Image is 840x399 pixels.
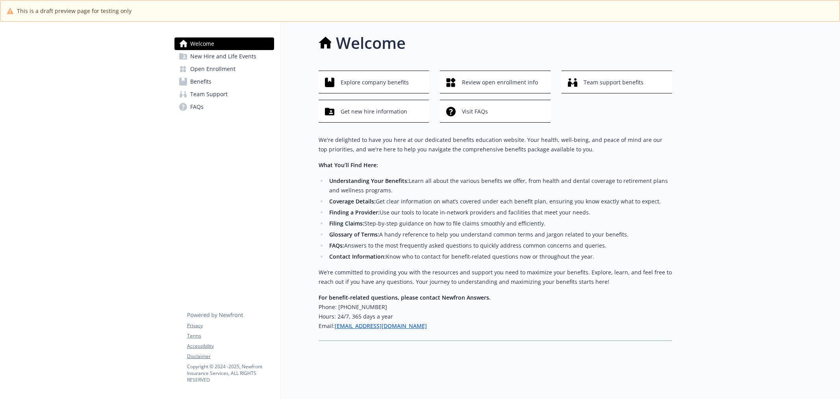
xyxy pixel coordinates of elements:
[329,220,364,227] strong: Filing Claims:
[190,101,204,113] span: FAQs
[327,241,672,250] li: Answers to the most frequently asked questions to quickly address common concerns and queries.
[329,209,380,216] strong: Finding a Provider:
[174,101,274,113] a: FAQs
[319,302,672,312] h6: Phone: [PHONE_NUMBER]
[174,63,274,75] a: Open Enrollment
[584,75,643,90] span: Team support benefits
[462,75,538,90] span: Review open enrollment info
[174,37,274,50] a: Welcome
[319,100,429,123] button: Get new hire information
[187,353,274,360] a: Disclaimer
[190,50,256,63] span: New Hire and Life Events
[329,231,379,238] strong: Glossary of Terms:
[319,161,378,169] strong: What You’ll Find Here:
[190,63,235,75] span: Open Enrollment
[341,104,407,119] span: Get new hire information
[17,7,132,15] span: This is a draft preview page for testing only
[341,75,409,90] span: Explore company benefits
[327,230,672,239] li: A handy reference to help you understand common terms and jargon related to your benefits.
[562,71,672,93] button: Team support benefits
[319,321,672,331] h6: Email:
[174,88,274,101] a: Team Support
[319,294,491,301] strong: For benefit-related questions, please contact Newfron Answers.
[190,37,214,50] span: Welcome
[190,75,211,88] span: Benefits
[327,197,672,206] li: Get clear information on what’s covered under each benefit plan, ensuring you know exactly what t...
[187,322,274,329] a: Privacy
[329,198,376,205] strong: Coverage Details:
[329,253,386,260] strong: Contact Information:
[174,75,274,88] a: Benefits
[327,219,672,228] li: Step-by-step guidance on how to file claims smoothly and efficiently.
[319,135,672,154] p: We're delighted to have you here at our dedicated benefits education website. Your health, well-b...
[187,363,274,383] p: Copyright © 2024 - 2025 , Newfront Insurance Services, ALL RIGHTS RESERVED
[319,71,429,93] button: Explore company benefits
[327,176,672,195] li: Learn all about the various benefits we offer, from health and dental coverage to retirement plan...
[190,88,228,101] span: Team Support
[319,312,672,321] h6: Hours: 24/7, 365 days a year
[327,208,672,217] li: Use our tools to locate in-network providers and facilities that meet your needs.
[329,242,344,249] strong: FAQs:
[187,332,274,339] a: Terms
[329,177,409,185] strong: Understanding Your Benefits:
[335,322,427,330] a: [EMAIL_ADDRESS][DOMAIN_NAME]
[440,71,551,93] button: Review open enrollment info
[336,31,406,55] h1: Welcome
[327,252,672,261] li: Know who to contact for benefit-related questions now or throughout the year.
[440,100,551,123] button: Visit FAQs
[319,268,672,287] p: We’re committed to providing you with the resources and support you need to maximize your benefit...
[462,104,488,119] span: Visit FAQs
[187,343,274,350] a: Accessibility
[174,50,274,63] a: New Hire and Life Events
